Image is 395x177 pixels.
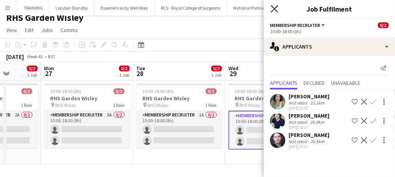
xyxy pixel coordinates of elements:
[25,27,34,34] span: Edit
[22,25,37,35] a: Edit
[304,80,325,86] span: Declined
[235,88,266,94] span: 10:00-18:00 (8h)
[27,66,38,71] span: 0/2
[309,100,326,106] div: 23.1km
[49,0,95,15] button: London Standby
[113,102,125,108] span: 1 Role
[38,25,56,35] a: Jobs
[120,72,130,78] div: 1 Job
[331,80,361,86] span: Unavailable
[44,111,131,148] app-card-role: Membership Recruiter3A0/210:00-18:00 (8h)
[137,65,145,72] span: Tue
[155,0,227,15] button: RCS - Royal College of Surgeons
[114,88,125,94] span: 0/2
[95,0,155,15] button: Experiences by Wembley
[48,54,56,59] div: BST
[27,72,37,78] div: 1 Job
[3,25,20,35] a: View
[44,95,131,102] h3: RHS Garden Wisley
[229,111,315,150] app-card-role: Membership Recruiter3A0/210:00-18:00 (8h)
[289,106,329,111] div: [DATE] 10:35
[264,4,395,14] h3: Job Fulfilment
[270,29,389,34] div: 10:00-18:00 (8h)
[229,65,239,72] span: Wed
[43,69,54,78] span: 27
[25,54,45,59] span: Week 43
[289,131,329,138] div: [PERSON_NAME]
[44,84,131,148] app-job-card: 10:00-18:00 (8h)0/2RHS Garden Wisley RHS Wisley1 RoleMembership Recruiter3A0/210:00-18:00 (8h)
[270,22,326,28] button: Membership Recruiter
[289,125,329,130] div: [DATE] 10:37
[229,84,315,150] app-job-card: 10:00-18:00 (8h)0/2RHS Garden Wisley RHS Wisley1 RoleMembership Recruiter3A0/210:00-18:00 (8h)
[289,119,309,125] div: Not rated
[148,102,169,108] span: RHS Wisley
[212,72,222,78] div: 1 Job
[137,111,223,148] app-card-role: Membership Recruiter1A0/210:00-18:00 (8h)
[309,138,326,144] div: 26.5km
[17,0,49,15] button: TRAINING
[289,144,329,149] div: [DATE] 10:41
[289,138,309,144] div: Not rated
[264,37,395,56] div: Applicants
[240,102,261,108] span: RHS Wisley
[41,27,53,34] span: Jobs
[206,102,217,108] span: 1 Role
[289,112,329,119] div: [PERSON_NAME]
[6,27,17,34] span: View
[206,88,217,94] span: 0/2
[56,102,76,108] span: RHS Wisley
[51,88,82,94] span: 10:00-18:00 (8h)
[57,25,81,35] a: Comms
[6,12,84,24] h1: RHS Garden Wisley
[309,119,326,125] div: 26.9km
[143,88,174,94] span: 10:00-18:00 (8h)
[378,22,389,28] span: 0/2
[211,66,222,71] span: 0/2
[6,53,24,61] div: [DATE]
[289,93,329,100] div: [PERSON_NAME]
[137,95,223,102] h3: RHS Garden Wisley
[289,100,309,106] div: Not rated
[44,65,54,72] span: Mon
[21,102,32,108] span: 1 Role
[137,84,223,148] app-job-card: 10:00-18:00 (8h)0/2RHS Garden Wisley RHS Wisley1 RoleMembership Recruiter1A0/210:00-18:00 (8h)
[22,88,32,94] span: 0/2
[135,69,145,78] span: 28
[61,27,78,34] span: Comms
[227,0,300,15] button: National Portrait Gallery (NPG)
[270,80,297,86] span: Applicants
[119,66,130,71] span: 0/2
[228,69,239,78] span: 29
[229,95,315,102] h3: RHS Garden Wisley
[270,22,320,28] span: Membership Recruiter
